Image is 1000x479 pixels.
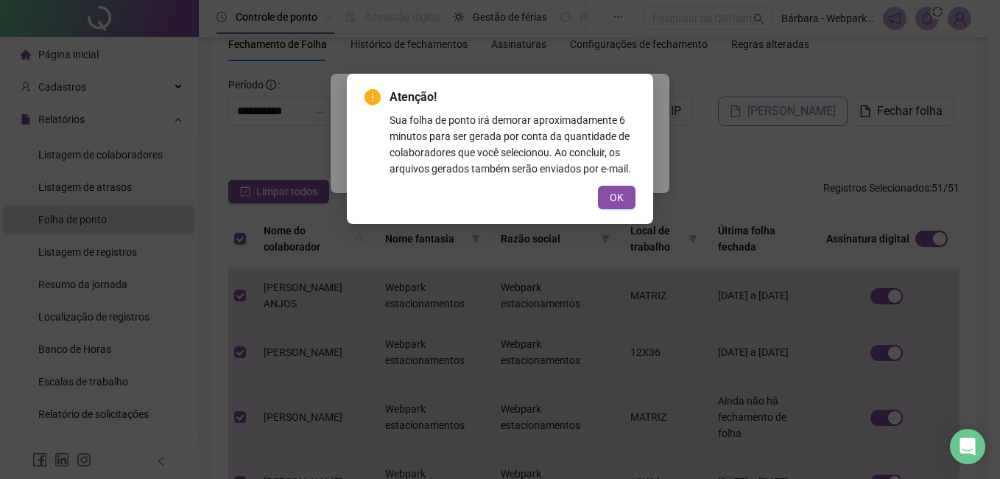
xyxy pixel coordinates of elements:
span: OK [610,189,624,206]
span: Atenção! [390,88,635,106]
div: Sua folha de ponto irá demorar aproximadamente 6 minutos para ser gerada por conta da quantidade ... [390,112,635,177]
span: exclamation-circle [365,89,381,105]
button: OK [598,186,635,209]
div: Open Intercom Messenger [950,429,985,464]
